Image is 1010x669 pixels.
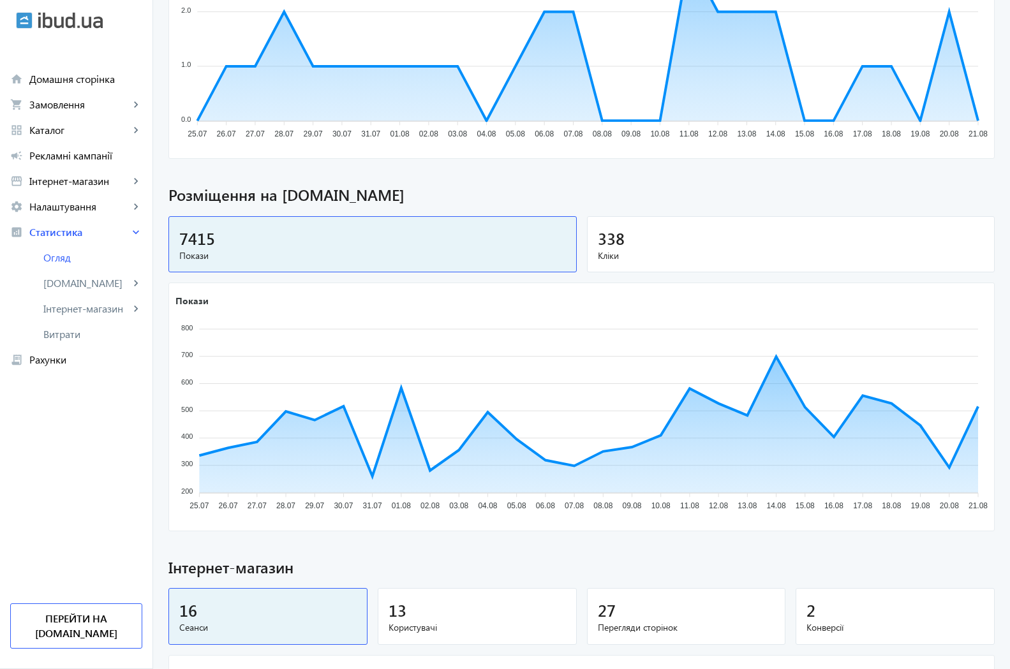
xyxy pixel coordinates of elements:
tspan: 31.07 [361,129,380,138]
tspan: 26.07 [219,502,238,511]
img: ibud_text.svg [38,12,103,29]
tspan: 1.0 [181,61,191,68]
mat-icon: grid_view [10,124,23,136]
span: Розміщення на [DOMAIN_NAME] [168,184,995,206]
span: 7415 [179,228,215,249]
tspan: 19.08 [911,502,930,511]
span: 27 [598,599,616,621]
tspan: 26.07 [217,129,236,138]
tspan: 700 [181,351,193,359]
tspan: 04.08 [478,502,497,511]
tspan: 600 [181,378,193,386]
span: 13 [389,599,406,621]
tspan: 25.07 [188,129,207,138]
mat-icon: keyboard_arrow_right [130,175,142,187]
tspan: 2.0 [181,6,191,13]
tspan: 08.08 [593,129,612,138]
tspan: 13.08 [738,502,757,511]
img: ibud.svg [16,12,33,29]
tspan: 16.08 [824,129,843,138]
tspan: 17.08 [853,502,872,511]
mat-icon: campaign [10,149,23,162]
tspan: 15.08 [795,129,814,138]
text: Покази [175,295,209,307]
tspan: 20.08 [940,502,959,511]
tspan: 27.07 [246,129,265,138]
mat-icon: keyboard_arrow_right [130,124,142,136]
tspan: 18.08 [882,502,901,511]
tspan: 10.08 [651,502,671,511]
tspan: 05.08 [507,502,526,511]
mat-icon: home [10,73,23,85]
span: Конверсії [806,621,984,634]
span: Рахунки [29,353,142,366]
span: Витрати [43,328,142,341]
span: Налаштування [29,200,130,213]
tspan: 15.08 [796,502,815,511]
tspan: 25.07 [189,502,209,511]
mat-icon: keyboard_arrow_right [130,302,142,315]
tspan: 21.08 [969,502,988,511]
tspan: 06.08 [536,502,555,511]
tspan: 29.07 [305,502,324,511]
tspan: 01.08 [392,502,411,511]
span: Покази [179,249,566,262]
mat-icon: keyboard_arrow_right [130,277,142,290]
tspan: 500 [181,406,193,413]
span: Каталог [29,124,130,136]
span: Статистика [29,226,130,239]
tspan: 200 [181,487,193,495]
tspan: 03.08 [448,129,467,138]
span: Домашня сторінка [29,73,142,85]
tspan: 0.0 [181,115,191,122]
tspan: 31.07 [363,502,382,511]
tspan: 14.08 [766,129,785,138]
tspan: 30.07 [334,502,353,511]
tspan: 17.08 [853,129,872,138]
tspan: 27.07 [248,502,267,511]
tspan: 10.08 [650,129,669,138]
tspan: 20.08 [940,129,959,138]
tspan: 14.08 [767,502,786,511]
tspan: 08.08 [593,502,613,511]
tspan: 18.08 [882,129,901,138]
span: Інтернет-магазин [43,302,130,315]
span: [DOMAIN_NAME] [43,277,130,290]
tspan: 09.08 [621,129,641,138]
tspan: 06.08 [535,129,554,138]
mat-icon: storefront [10,175,23,187]
tspan: 04.08 [477,129,496,138]
tspan: 07.08 [563,129,583,138]
tspan: 05.08 [506,129,525,138]
span: Замовлення [29,98,130,111]
tspan: 07.08 [565,502,584,511]
tspan: 02.08 [419,129,438,138]
mat-icon: analytics [10,226,23,239]
span: Кліки [598,249,984,262]
span: Інтернет-магазин [168,557,995,578]
tspan: 800 [181,324,193,332]
tspan: 28.07 [274,129,293,138]
span: 338 [598,228,625,249]
tspan: 400 [181,433,193,441]
mat-icon: settings [10,200,23,213]
mat-icon: keyboard_arrow_right [130,98,142,111]
tspan: 09.08 [622,502,641,511]
mat-icon: receipt_long [10,353,23,366]
tspan: 11.08 [680,129,699,138]
mat-icon: shopping_cart [10,98,23,111]
tspan: 29.07 [304,129,323,138]
tspan: 03.08 [449,502,468,511]
tspan: 11.08 [680,502,699,511]
span: Рекламні кампанії [29,149,142,162]
mat-icon: keyboard_arrow_right [130,200,142,213]
tspan: 30.07 [332,129,352,138]
span: Перегляди сторінок [598,621,775,634]
tspan: 12.08 [708,129,727,138]
mat-icon: keyboard_arrow_right [130,226,142,239]
tspan: 19.08 [910,129,930,138]
tspan: 12.08 [709,502,728,511]
span: 16 [179,599,197,621]
tspan: 28.07 [276,502,295,511]
span: 2 [806,599,815,621]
